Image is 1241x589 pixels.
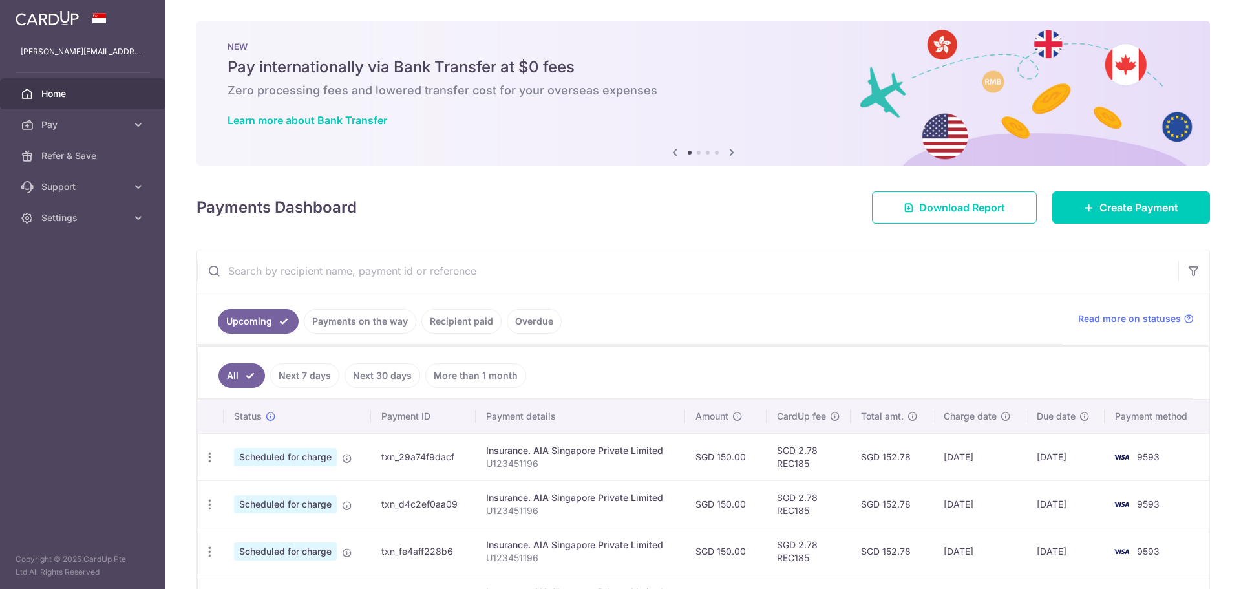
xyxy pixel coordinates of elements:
[371,433,476,480] td: txn_29a74f9dacf
[41,118,127,131] span: Pay
[228,83,1179,98] h6: Zero processing fees and lowered transfer cost for your overseas expenses
[425,363,526,388] a: More than 1 month
[270,363,339,388] a: Next 7 days
[218,363,265,388] a: All
[218,309,299,334] a: Upcoming
[234,495,337,513] span: Scheduled for charge
[685,480,767,528] td: SGD 150.00
[486,504,675,517] p: U123451196
[872,191,1037,224] a: Download Report
[486,457,675,470] p: U123451196
[919,200,1005,215] span: Download Report
[371,480,476,528] td: txn_d4c2ef0aa09
[851,433,933,480] td: SGD 152.78
[41,211,127,224] span: Settings
[1137,546,1160,557] span: 9593
[197,250,1178,292] input: Search by recipient name, payment id or reference
[486,539,675,552] div: Insurance. AIA Singapore Private Limited
[1137,498,1160,509] span: 9593
[228,57,1179,78] h5: Pay internationally via Bank Transfer at $0 fees
[933,433,1026,480] td: [DATE]
[345,363,420,388] a: Next 30 days
[41,87,127,100] span: Home
[685,528,767,575] td: SGD 150.00
[767,528,851,575] td: SGD 2.78 REC185
[371,528,476,575] td: txn_fe4aff228b6
[228,114,387,127] a: Learn more about Bank Transfer
[1052,191,1210,224] a: Create Payment
[421,309,502,334] a: Recipient paid
[41,180,127,193] span: Support
[767,433,851,480] td: SGD 2.78 REC185
[16,10,79,26] img: CardUp
[304,309,416,334] a: Payments on the way
[1105,400,1209,433] th: Payment method
[1078,312,1181,325] span: Read more on statuses
[1026,433,1105,480] td: [DATE]
[196,21,1210,166] img: Bank transfer banner
[1037,410,1076,423] span: Due date
[944,410,997,423] span: Charge date
[196,196,357,219] h4: Payments Dashboard
[234,542,337,561] span: Scheduled for charge
[228,41,1179,52] p: NEW
[486,491,675,504] div: Insurance. AIA Singapore Private Limited
[695,410,728,423] span: Amount
[486,444,675,457] div: Insurance. AIA Singapore Private Limited
[371,400,476,433] th: Payment ID
[777,410,826,423] span: CardUp fee
[1026,480,1105,528] td: [DATE]
[486,552,675,564] p: U123451196
[851,480,933,528] td: SGD 152.78
[1026,528,1105,575] td: [DATE]
[1108,497,1134,512] img: Bank Card
[767,480,851,528] td: SGD 2.78 REC185
[685,433,767,480] td: SGD 150.00
[933,528,1026,575] td: [DATE]
[234,448,337,466] span: Scheduled for charge
[1078,312,1194,325] a: Read more on statuses
[861,410,904,423] span: Total amt.
[41,149,127,162] span: Refer & Save
[933,480,1026,528] td: [DATE]
[1099,200,1178,215] span: Create Payment
[1108,449,1134,465] img: Bank Card
[851,528,933,575] td: SGD 152.78
[1137,451,1160,462] span: 9593
[507,309,562,334] a: Overdue
[476,400,685,433] th: Payment details
[1108,544,1134,559] img: Bank Card
[21,45,145,58] p: [PERSON_NAME][EMAIL_ADDRESS][DOMAIN_NAME]
[234,410,262,423] span: Status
